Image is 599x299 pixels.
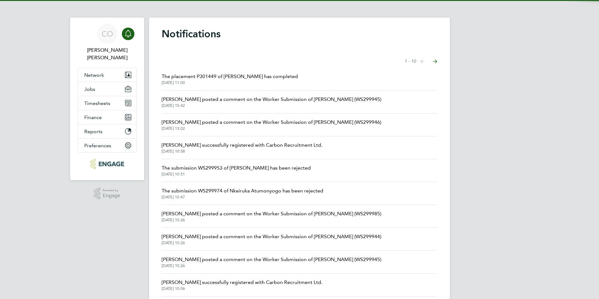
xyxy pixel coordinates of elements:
span: [DATE] 10:26 [162,263,381,268]
a: [PERSON_NAME] successfully registered with Carbon Recruitment Ltd.[DATE] 10:06 [162,279,322,291]
span: [DATE] 10:06 [162,286,322,291]
span: Connor O'sullivan [78,46,137,61]
a: [PERSON_NAME] posted a comment on the Worker Submission of [PERSON_NAME] (WS299945)[DATE] 10:26 [162,256,381,268]
span: [PERSON_NAME] successfully registered with Carbon Recruitment Ltd. [162,141,322,149]
span: Timesheets [84,100,110,106]
span: [DATE] 10:58 [162,149,322,154]
span: Engage [103,193,120,198]
span: Preferences [84,143,111,149]
img: carbonrecruitment-logo-retina.png [90,159,124,169]
span: [PERSON_NAME] posted a comment on the Worker Submission of [PERSON_NAME] (WS299985) [162,210,381,218]
button: Timesheets [78,96,136,110]
nav: Main navigation [70,18,144,180]
a: Go to home page [78,159,137,169]
span: [PERSON_NAME] posted a comment on the Worker Submission of [PERSON_NAME] (WS299945) [162,256,381,263]
span: 1 - 10 [405,58,416,65]
span: Powered by [103,188,120,193]
span: [DATE] 13:02 [162,126,381,131]
a: [PERSON_NAME] posted a comment on the Worker Submission of [PERSON_NAME] (WS299945)[DATE] 15:42 [162,96,381,108]
a: The submission WS299953 of [PERSON_NAME] has been rejected[DATE] 10:51 [162,164,311,177]
a: [PERSON_NAME] successfully registered with Carbon Recruitment Ltd.[DATE] 10:58 [162,141,322,154]
span: [DATE] 11:00 [162,80,298,85]
span: Network [84,72,104,78]
button: Reports [78,124,136,138]
span: Finance [84,114,102,120]
button: Preferences [78,139,136,152]
a: Powered byEngage [94,188,121,200]
nav: Select page of notifications list [405,55,437,68]
span: [DATE] 10:26 [162,240,381,245]
a: [PERSON_NAME] posted a comment on the Worker Submission of [PERSON_NAME] (WS299944)[DATE] 10:26 [162,233,381,245]
span: [DATE] 10:26 [162,218,381,223]
span: [DATE] 10:47 [162,195,323,200]
h1: Notifications [162,28,437,40]
span: Jobs [84,86,95,92]
a: The submission WS299974 of Nkeiruka Atumonyogo has been rejected[DATE] 10:47 [162,187,323,200]
button: Finance [78,110,136,124]
span: The submission WS299953 of [PERSON_NAME] has been rejected [162,164,311,172]
span: [DATE] 15:42 [162,103,381,108]
span: [PERSON_NAME] posted a comment on the Worker Submission of [PERSON_NAME] (WS299945) [162,96,381,103]
span: [PERSON_NAME] successfully registered with Carbon Recruitment Ltd. [162,279,322,286]
a: [PERSON_NAME] posted a comment on the Worker Submission of [PERSON_NAME] (WS299946)[DATE] 13:02 [162,118,381,131]
a: The placement P301449 of [PERSON_NAME] has completed[DATE] 11:00 [162,73,298,85]
span: [DATE] 10:51 [162,172,311,177]
span: Reports [84,129,102,134]
button: Network [78,68,136,82]
button: Jobs [78,82,136,96]
span: The submission WS299974 of Nkeiruka Atumonyogo has been rejected [162,187,323,195]
a: [PERSON_NAME] posted a comment on the Worker Submission of [PERSON_NAME] (WS299985)[DATE] 10:26 [162,210,381,223]
span: CO [102,30,113,38]
span: [PERSON_NAME] posted a comment on the Worker Submission of [PERSON_NAME] (WS299946) [162,118,381,126]
a: CO[PERSON_NAME] [PERSON_NAME] [78,24,137,61]
span: The placement P301449 of [PERSON_NAME] has completed [162,73,298,80]
span: [PERSON_NAME] posted a comment on the Worker Submission of [PERSON_NAME] (WS299944) [162,233,381,240]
